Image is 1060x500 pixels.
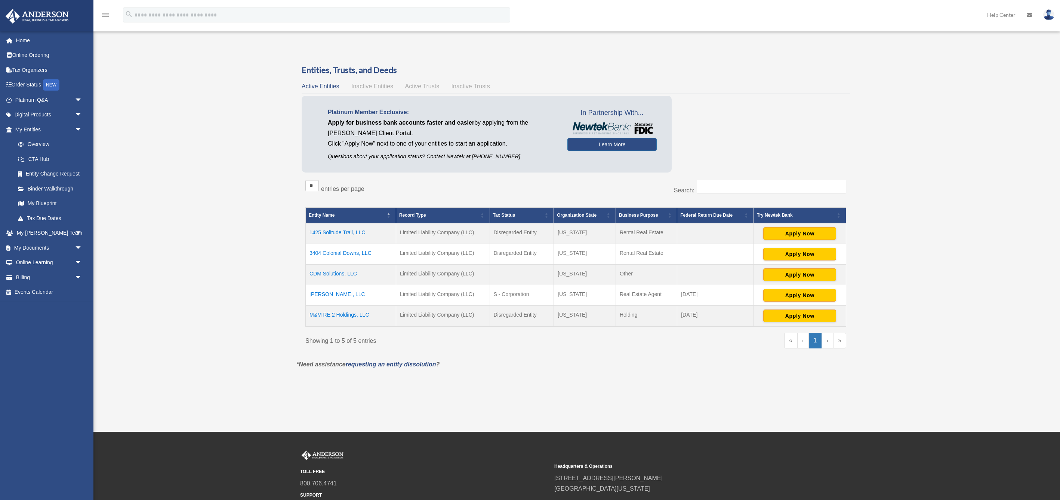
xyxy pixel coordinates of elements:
p: Click "Apply Now" next to one of your entities to start an application. [328,138,556,149]
img: Anderson Advisors Platinum Portal [300,451,345,460]
button: Apply Now [763,248,836,260]
a: menu [101,13,110,19]
div: Try Newtek Bank [757,211,835,220]
td: Limited Liability Company (LLC) [396,223,490,244]
i: search [125,10,133,18]
a: Next [822,333,833,348]
td: Limited Liability Company (LLC) [396,244,490,265]
a: First [784,333,797,348]
a: Billingarrow_drop_down [5,270,93,285]
a: 800.706.4741 [300,480,337,487]
th: Organization State: Activate to sort [554,208,616,223]
span: Entity Name [309,213,335,218]
td: Holding [616,306,677,327]
td: CDM Solutions, LLC [306,265,396,285]
span: Active Trusts [405,83,440,89]
td: [US_STATE] [554,244,616,265]
a: Entity Change Request [10,167,90,182]
span: arrow_drop_down [75,240,90,256]
td: [DATE] [677,285,754,306]
span: Record Type [399,213,426,218]
img: Anderson Advisors Platinum Portal [3,9,71,24]
label: entries per page [321,186,364,192]
a: [GEOGRAPHIC_DATA][US_STATE] [554,485,650,492]
span: arrow_drop_down [75,270,90,285]
a: 1 [809,333,822,348]
a: Digital Productsarrow_drop_down [5,107,93,122]
td: Other [616,265,677,285]
td: Rental Real Estate [616,223,677,244]
th: Tax Status: Activate to sort [490,208,554,223]
small: TOLL FREE [300,468,549,476]
a: Events Calendar [5,285,93,300]
a: Previous [797,333,809,348]
a: My [PERSON_NAME] Teamarrow_drop_down [5,226,93,241]
div: NEW [43,79,59,91]
a: Online Ordering [5,48,93,63]
th: Record Type: Activate to sort [396,208,490,223]
i: menu [101,10,110,19]
th: Business Purpose: Activate to sort [616,208,677,223]
th: Federal Return Due Date: Activate to sort [677,208,754,223]
td: 1425 Solitude Trail, LLC [306,223,396,244]
img: User Pic [1043,9,1054,20]
a: Learn More [567,138,657,151]
td: Disregarded Entity [490,306,554,327]
p: Platinum Member Exclusive: [328,107,556,118]
a: Order StatusNEW [5,77,93,93]
a: Last [833,333,846,348]
td: S - Corporation [490,285,554,306]
span: arrow_drop_down [75,226,90,241]
td: 3404 Colonial Downs, LLC [306,244,396,265]
td: Limited Liability Company (LLC) [396,306,490,327]
button: Apply Now [763,289,836,302]
td: [US_STATE] [554,265,616,285]
td: Rental Real Estate [616,244,677,265]
span: Federal Return Due Date [680,213,733,218]
td: Limited Liability Company (LLC) [396,265,490,285]
a: My Blueprint [10,196,90,211]
span: Tax Status [493,213,515,218]
h3: Entities, Trusts, and Deeds [302,64,850,76]
img: NewtekBankLogoSM.png [571,122,653,134]
td: M&M RE 2 Holdings, LLC [306,306,396,327]
button: Apply Now [763,227,836,240]
span: Inactive Entities [351,83,393,89]
p: by applying from the [PERSON_NAME] Client Portal. [328,118,556,138]
small: SUPPORT [300,491,549,499]
em: *Need assistance ? [296,361,440,368]
div: Showing 1 to 5 of 5 entries [305,333,570,346]
td: [PERSON_NAME], LLC [306,285,396,306]
button: Apply Now [763,268,836,281]
a: Platinum Q&Aarrow_drop_down [5,92,93,107]
td: [DATE] [677,306,754,327]
a: Online Learningarrow_drop_down [5,255,93,270]
a: My Documentsarrow_drop_down [5,240,93,255]
a: requesting an entity dissolution [346,361,436,368]
small: Headquarters & Operations [554,463,803,470]
label: Search: [674,187,694,193]
span: Apply for business bank accounts faster and easier [328,119,474,126]
th: Entity Name: Activate to invert sorting [306,208,396,223]
td: [US_STATE] [554,223,616,244]
td: Real Estate Agent [616,285,677,306]
td: Limited Liability Company (LLC) [396,285,490,306]
button: Apply Now [763,310,836,322]
td: [US_STATE] [554,306,616,327]
span: Inactive Trusts [452,83,490,89]
span: Active Entities [302,83,339,89]
a: Overview [10,137,86,152]
a: CTA Hub [10,152,90,167]
span: arrow_drop_down [75,92,90,108]
a: [STREET_ADDRESS][PERSON_NAME] [554,475,663,481]
span: arrow_drop_down [75,122,90,137]
span: Business Purpose [619,213,658,218]
td: Disregarded Entity [490,223,554,244]
p: Questions about your application status? Contact Newtek at [PHONE_NUMBER] [328,152,556,161]
a: Tax Organizers [5,62,93,77]
span: In Partnership With... [567,107,657,119]
a: Binder Walkthrough [10,181,90,196]
a: Home [5,33,93,48]
a: My Entitiesarrow_drop_down [5,122,90,137]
